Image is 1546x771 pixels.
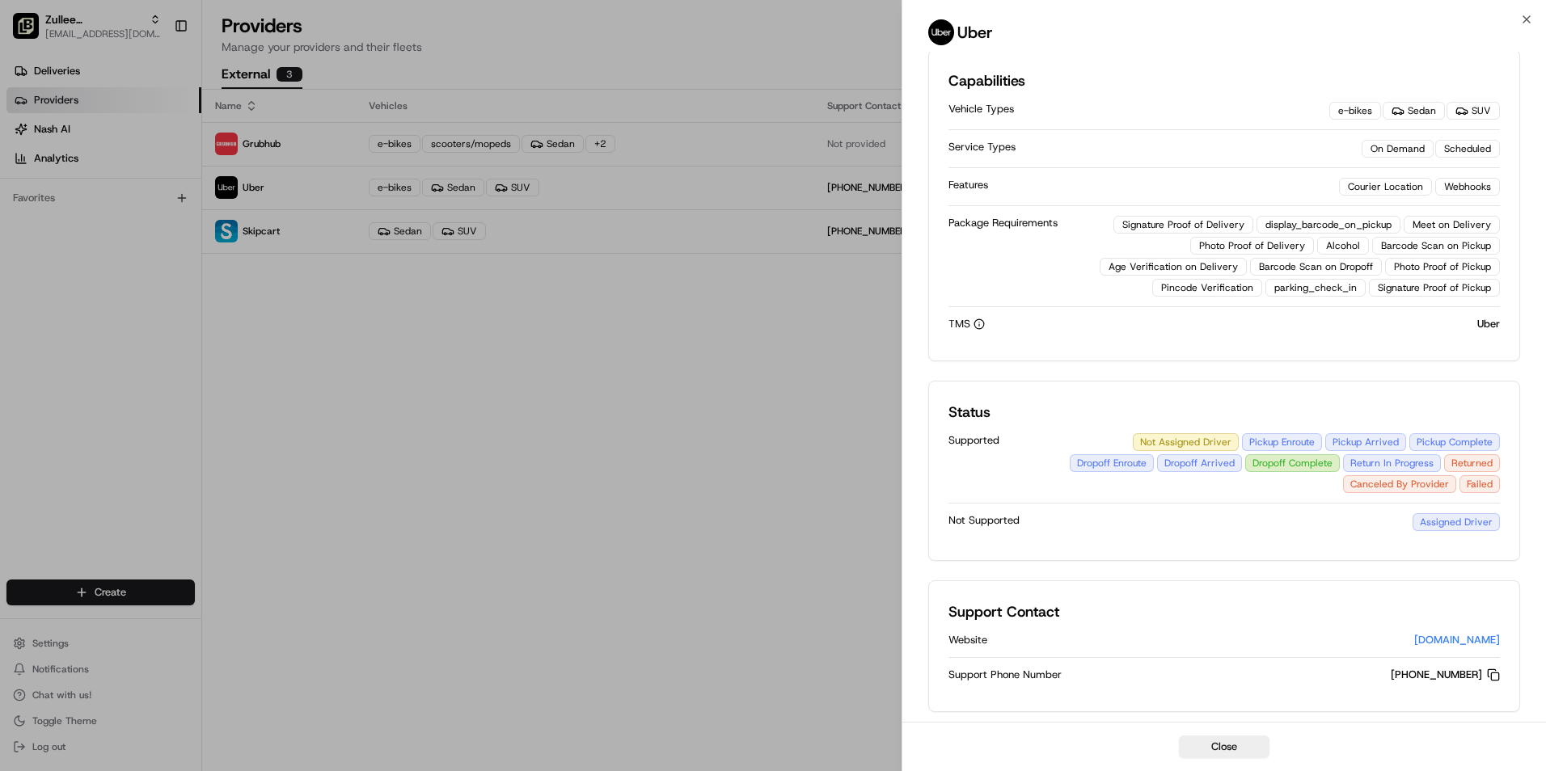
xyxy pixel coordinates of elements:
[16,154,45,183] img: 1736555255976-a54dd68f-1ca7-489b-9aae-adbdc363a1c4
[957,21,993,44] h2: Uber
[1391,668,1500,682] div: [PHONE_NUMBER]
[1369,279,1500,297] div: Signature Proof of Pickup
[1339,178,1432,196] div: Courier Location
[948,216,1058,230] div: Package Requirements
[16,16,49,48] img: Nash
[1190,237,1314,255] div: Photo Proof of Delivery
[1477,317,1500,331] p: Uber
[1383,102,1445,120] div: Sedan
[16,236,29,249] div: 📗
[948,433,1058,448] span: Supported
[948,70,1500,92] h2: Capabilities
[1329,102,1381,120] div: e-bikes
[55,171,205,183] div: We're available if you need us!
[1447,102,1500,120] div: SUV
[1362,140,1434,158] div: On Demand
[161,274,196,286] span: Pylon
[948,401,1500,423] h2: Status
[1404,216,1500,234] div: Meet on Delivery
[948,140,1362,154] div: Service Types
[1317,237,1369,255] div: Alcohol
[32,234,124,251] span: Knowledge Base
[948,317,1477,331] div: TMS
[948,102,1329,116] div: Vehicle Types
[130,228,266,257] a: 💻API Documentation
[948,178,1339,192] div: Features
[928,19,954,45] img: uber-new-logo.jpeg
[1179,735,1269,758] button: Close
[948,633,1414,647] div: Website
[10,228,130,257] a: 📗Knowledge Base
[948,668,1391,682] div: Support Phone Number
[1152,279,1262,297] div: Pincode Verification
[1385,258,1500,276] div: Photo Proof of Pickup
[1265,279,1366,297] div: parking_check_in
[1435,140,1500,158] div: Scheduled
[1372,237,1500,255] div: Barcode Scan on Pickup
[114,273,196,286] a: Powered byPylon
[16,65,294,91] p: Welcome 👋
[1113,216,1253,234] div: Signature Proof of Delivery
[275,159,294,179] button: Start new chat
[55,154,265,171] div: Start new chat
[153,234,260,251] span: API Documentation
[948,513,1400,528] span: Not Supported
[948,600,1500,623] h2: Support Contact
[1100,258,1247,276] div: Age Verification on Delivery
[1257,216,1400,234] div: display_barcode_on_pickup
[137,236,150,249] div: 💻
[1414,633,1500,647] a: [DOMAIN_NAME]
[1435,178,1500,196] div: Webhooks
[1250,258,1382,276] div: Barcode Scan on Dropoff
[42,104,267,121] input: Clear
